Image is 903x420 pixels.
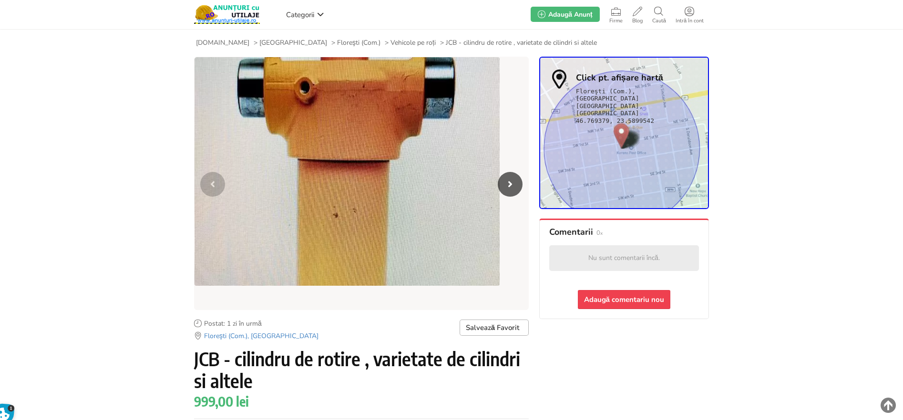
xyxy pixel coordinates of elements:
a: Floreşti (Com.) [335,39,380,47]
li: > [331,39,380,47]
a: Categorii [284,7,327,21]
a: Salvează Favorit [460,320,529,336]
span: Vehicole pe roți [390,39,436,47]
li: > [385,39,436,47]
span: 1 [8,405,15,412]
a: Caută [647,5,671,24]
a: Vehicole pe roți [389,39,436,47]
a: Adaugă comentariu nou [578,290,670,309]
span: Adaugă Anunț [548,10,592,19]
div: Next slide [498,172,523,197]
span: Blog [627,18,647,24]
span: Caută [647,18,671,24]
a: [DOMAIN_NAME] [194,39,249,47]
span: Firme [605,18,627,24]
a: Adaugă Anunț [531,7,599,22]
span: Postat: 1 zi în urmă [204,320,262,328]
span: Floreşti (Com.), [GEOGRAPHIC_DATA] [204,332,318,340]
span: Intră în cont [671,18,708,24]
span: 46.769379, 23.5899542 [576,117,654,124]
strong: Click pt. afișare hartă [576,73,663,82]
span: [DOMAIN_NAME] [196,39,249,47]
span: Salvează Favorit [466,323,519,332]
li: > [440,39,597,47]
a: Intră în cont [671,5,708,24]
a: [GEOGRAPHIC_DATA] [257,39,327,47]
span: 999,00 lei [194,394,249,409]
span: Floreşti (Com.), [GEOGRAPHIC_DATA] [576,88,696,102]
span: [GEOGRAPHIC_DATA], [GEOGRAPHIC_DATA] [576,102,696,117]
a: Floreşti (Com.), [GEOGRAPHIC_DATA] [194,332,318,340]
a: Blog [627,5,647,24]
a: Firme [605,5,627,24]
img: Anunturi-Utilaje.RO [194,5,260,24]
span: Comentarii [549,227,593,237]
span: Categorii [286,10,314,20]
li: 1 / 6 [195,57,528,288]
span: 0 [596,229,603,237]
span: JCB - cilindru de rotire , varietate de cilindri si altele [446,39,597,47]
div: Nu sunt comentarii încă. [549,245,699,271]
img: JCB - cilindru de rotire , varietate de cilindri si altele - 1/6 [195,57,500,286]
h1: JCB - cilindru de rotire , varietate de cilindri si altele [194,348,529,391]
span: Floreşti (Com.) [337,39,380,47]
img: scroll-to-top.png [881,398,896,413]
div: Previous slide [200,172,225,197]
span: [GEOGRAPHIC_DATA] [259,39,327,47]
li: > [254,39,327,47]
